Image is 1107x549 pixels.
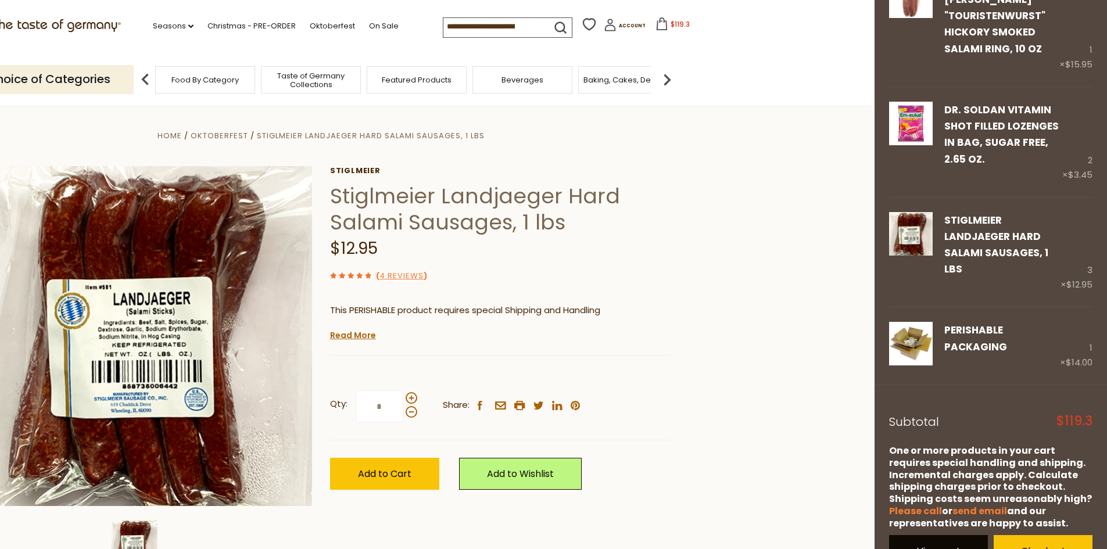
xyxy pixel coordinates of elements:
button: Add to Cart [330,458,439,490]
div: 1 × [1060,322,1092,369]
a: Baking, Cakes, Desserts [583,76,673,84]
div: 2 × [1062,102,1092,182]
a: Read More [330,329,376,341]
a: Account [604,19,646,35]
img: Stiglmeier Landjaeger Hard Salami Sausages, 1 lbs [889,212,933,256]
a: Beverages [501,76,543,84]
a: On Sale [369,20,399,33]
span: $14.00 [1066,356,1092,368]
a: Add to Wishlist [459,458,582,490]
a: Food By Category [171,76,239,84]
p: This PERISHABLE product requires special Shipping and Handling [330,303,670,318]
a: PERISHABLE Packaging [944,323,1007,353]
img: PERISHABLE Packaging [889,322,933,365]
a: Dr. Soldan Vitamin Shot Filled [889,102,933,182]
span: $119.3 [671,19,690,29]
input: Qty: [356,390,403,422]
span: Add to Cart [358,467,411,480]
span: $12.95 [1066,278,1092,290]
img: Dr. Soldan Vitamin Shot Filled [889,102,933,145]
span: $119.3 [1056,415,1092,428]
li: We will ship this product in heat-protective packaging and ice. [341,326,670,341]
a: Oktoberfest [310,20,355,33]
img: next arrow [655,68,679,91]
span: Share: [443,398,470,412]
a: Oktoberfest [191,130,248,141]
strong: Qty: [330,397,347,411]
img: previous arrow [134,68,157,91]
span: $15.95 [1065,58,1092,70]
a: Stiglmeier Landjaeger Hard Salami Sausages, 1 lbs [889,212,933,293]
a: 4 Reviews [379,270,424,282]
span: Account [619,23,646,29]
a: Christmas - PRE-ORDER [207,20,296,33]
a: Dr. Soldan Vitamin Shot Filled Lozenges in Bag, Sugar Free, 2.65 oz. [944,103,1059,166]
a: Home [157,130,182,141]
span: ( ) [376,270,427,281]
span: Subtotal [889,414,939,430]
h1: Stiglmeier Landjaeger Hard Salami Sausages, 1 lbs [330,183,670,235]
div: One or more products in your cart requires special handling and shipping. Incremental charges app... [889,445,1092,530]
a: Stiglmeier Landjaeger Hard Salami Sausages, 1 lbs [257,130,485,141]
button: $119.3 [648,17,697,35]
span: $12.95 [330,237,378,260]
a: Seasons [153,20,194,33]
a: Taste of Germany Collections [264,71,357,89]
a: Featured Products [382,76,452,84]
a: PERISHABLE Packaging [889,322,933,369]
a: Please call [889,504,942,518]
a: Stiglmeier [330,166,670,175]
a: Stiglmeier Landjaeger Hard Salami Sausages, 1 lbs [944,213,1048,277]
span: $3.45 [1068,168,1092,181]
a: send email [952,504,1007,518]
div: 3 × [1061,212,1092,293]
